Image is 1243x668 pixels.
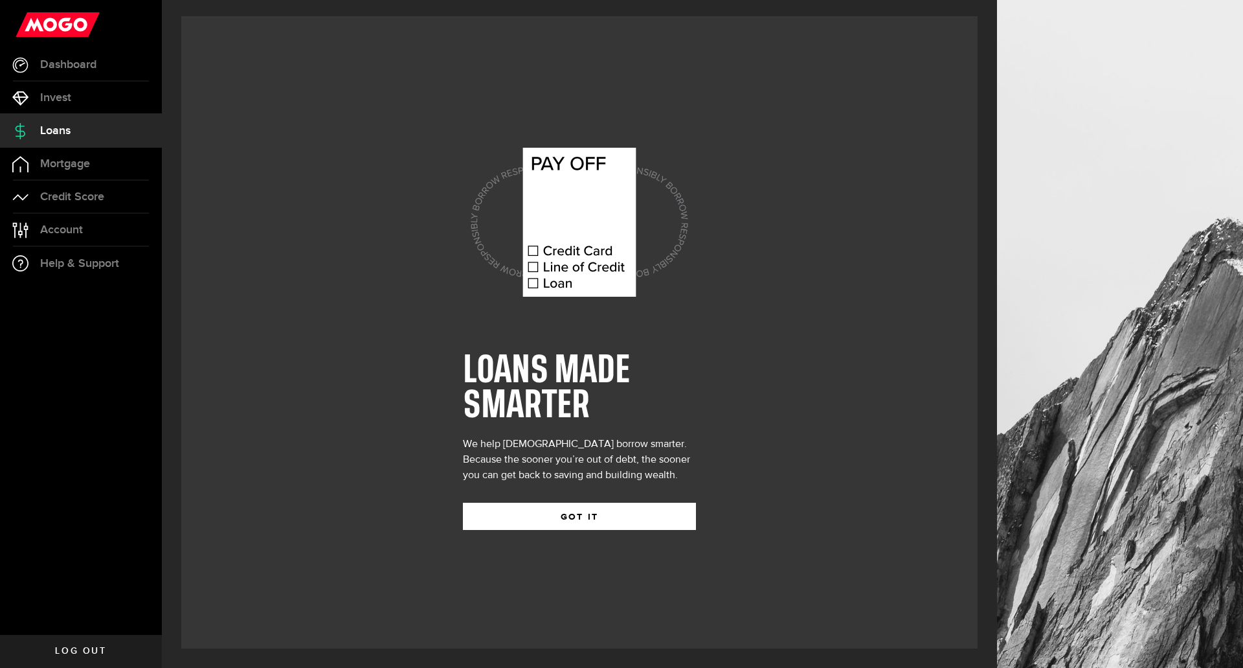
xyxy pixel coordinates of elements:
span: Account [40,224,83,236]
button: GOT IT [463,503,696,530]
span: Dashboard [40,59,96,71]
span: Credit Score [40,191,104,203]
span: Log out [55,647,106,656]
span: Help & Support [40,258,119,270]
div: We help [DEMOGRAPHIC_DATA] borrow smarter. Because the sooner you’re out of debt, the sooner you ... [463,437,696,483]
span: Invest [40,92,71,104]
span: Loans [40,125,71,137]
h1: LOANS MADE SMARTER [463,354,696,424]
span: Mortgage [40,158,90,170]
